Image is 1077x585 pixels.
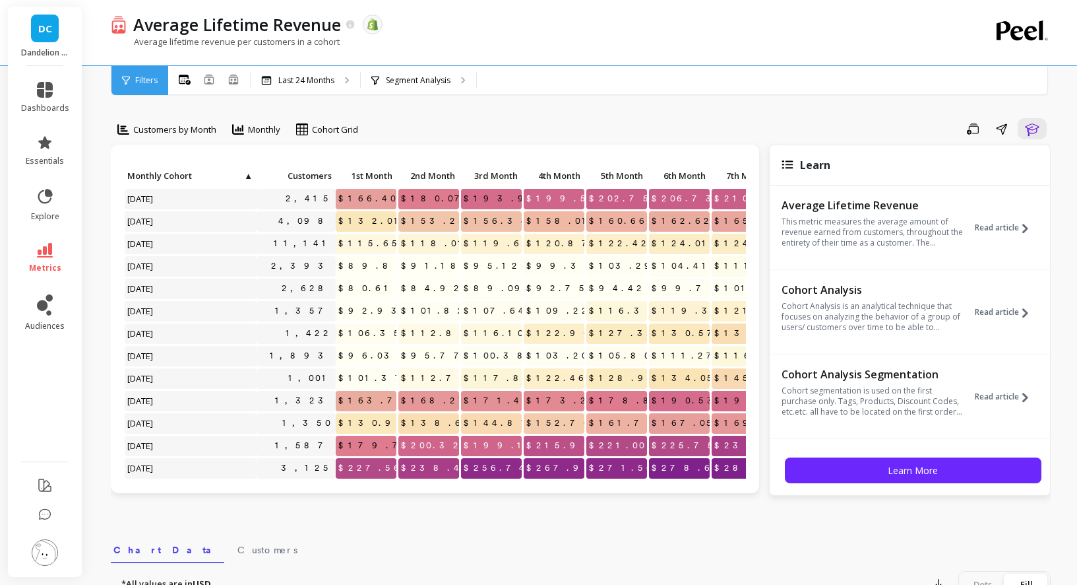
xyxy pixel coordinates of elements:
[524,234,600,254] span: $120.87
[268,256,336,276] a: 2,393
[712,391,800,411] span: $198.37
[461,413,535,433] span: $144.81
[586,189,656,209] span: $202.75
[524,189,601,209] span: $199.55
[649,279,722,298] span: $99.76
[586,234,654,254] span: $122.42
[524,368,591,388] span: $122.46
[398,324,477,343] span: $112.83
[461,391,540,411] span: $171.48
[589,170,643,181] span: 5th Month
[248,123,280,136] span: Monthly
[312,123,358,136] span: Cohort Grid
[336,301,409,321] span: $92.93
[712,458,799,478] span: $283.78
[398,368,472,388] span: $112.75
[29,263,61,273] span: metrics
[586,211,652,231] span: $160.66
[336,166,396,185] p: 1st Month
[649,166,710,185] p: 6th Month
[278,75,334,86] p: Last 24 Months
[712,279,784,298] span: $101.76
[125,189,157,209] span: [DATE]
[398,166,460,187] div: Toggle SortBy
[398,189,472,209] span: $180.07
[336,413,417,433] span: $130.98
[524,256,602,276] span: $99.37
[586,391,675,411] span: $178.87
[125,234,157,254] span: [DATE]
[237,543,297,557] span: Customers
[283,189,336,209] a: 2,415
[111,36,340,48] p: Average lifetime revenue per customers in a cohort
[586,436,650,456] span: $221.00
[398,211,476,231] span: $153.23
[272,301,336,321] a: 1,357
[524,279,592,298] span: $92.75
[524,391,601,411] span: $173.26
[712,211,778,231] span: $165.10
[256,166,319,187] div: Toggle SortBy
[336,211,408,231] span: $132.01
[649,458,725,478] span: $278.62
[649,301,733,321] span: $119.38
[267,346,336,366] a: 1,893
[523,166,586,187] div: Toggle SortBy
[975,282,1038,343] button: Read article
[335,166,398,187] div: Toggle SortBy
[649,189,723,209] span: $206.73
[712,346,785,366] span: $116.85
[648,166,711,187] div: Toggle SortBy
[272,436,336,456] a: 1,587
[649,391,725,411] span: $190.53
[461,189,542,209] span: $193.90
[461,301,531,321] span: $107.64
[461,234,540,254] span: $119.67
[524,458,600,478] span: $267.95
[336,368,413,388] span: $101.37
[398,346,472,366] span: $95.77
[25,321,65,331] span: audiences
[460,166,523,187] div: Toggle SortBy
[712,234,784,254] span: $124.72
[461,166,522,185] p: 3rd Month
[338,170,392,181] span: 1st Month
[276,211,336,231] a: 4,098
[125,346,157,366] span: [DATE]
[111,533,1051,563] nav: Tabs
[782,199,963,212] p: Average Lifetime Revenue
[782,368,963,381] p: Cohort Analysis Segmentation
[526,170,580,181] span: 4th Month
[649,346,724,366] span: $111.27
[21,103,69,114] span: dashboards
[336,279,398,298] span: $80.61
[975,366,1038,427] button: Read article
[461,458,532,478] span: $256.74
[782,301,963,333] p: Cohort Analysis is an analytical technique that focuses on analyzing the behavior of a group of u...
[32,539,58,566] img: profile picture
[586,458,659,478] span: $271.56
[133,123,216,136] span: Customers by Month
[113,543,222,557] span: Chart Data
[26,156,64,166] span: essentials
[652,170,706,181] span: 6th Month
[125,436,157,456] span: [DATE]
[336,324,406,343] span: $106.35
[586,301,665,321] span: $116.37
[524,211,596,231] span: $158.01
[31,211,59,222] span: explore
[398,279,466,298] span: $84.92
[975,223,1019,233] span: Read article
[712,189,775,209] span: $210.02
[386,75,450,86] p: Segment Analysis
[125,458,157,478] span: [DATE]
[398,301,470,321] span: $101.82
[586,324,663,343] span: $127.34
[649,413,719,433] span: $167.05
[125,368,157,388] span: [DATE]
[782,386,963,417] p: Cohort segmentation is used on the first purchase only. Tags, Products, Discount Codes, etc.etc. ...
[279,279,336,298] a: 2,628
[712,436,786,456] span: $230.58
[336,256,414,276] span: $89.83
[336,458,406,478] span: $227.56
